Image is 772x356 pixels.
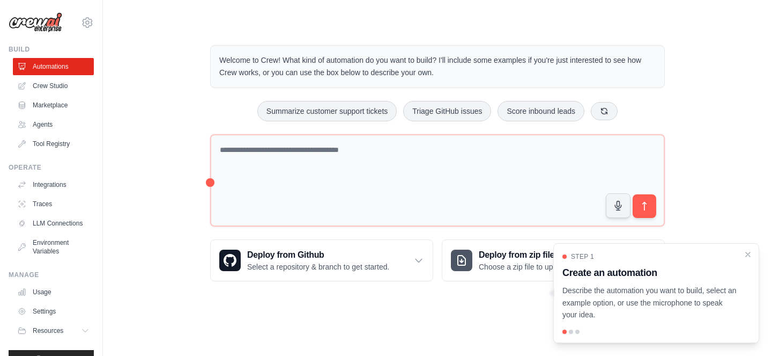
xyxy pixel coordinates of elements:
h3: Deploy from Github [247,249,389,261]
button: Close walkthrough [744,250,752,259]
img: Logo [9,12,62,33]
button: Summarize customer support tickets [257,101,397,121]
a: Traces [13,195,94,213]
p: Describe the automation you want to build, select an example option, or use the microphone to spe... [562,285,737,321]
p: Welcome to Crew! What kind of automation do you want to build? I'll include some examples if you'... [219,54,656,79]
a: Settings [13,303,94,320]
a: Tool Registry [13,135,94,152]
a: Marketplace [13,97,94,114]
a: Automations [13,58,94,75]
h3: Create an automation [562,265,737,280]
p: Select a repository & branch to get started. [247,261,389,272]
a: LLM Connections [13,215,94,232]
button: Score inbound leads [498,101,584,121]
a: Agents [13,116,94,133]
a: Crew Studio [13,77,94,95]
button: Resources [13,322,94,339]
div: Manage [9,271,94,279]
h3: Deploy from zip file [479,249,569,261]
div: Build [9,45,94,54]
div: Operate [9,163,94,172]
p: Choose a zip file to upload. [479,261,569,272]
a: Integrations [13,176,94,193]
button: Triage GitHub issues [403,101,491,121]
span: Resources [33,326,63,335]
span: Step 1 [571,252,594,261]
a: Environment Variables [13,234,94,260]
a: Usage [13,284,94,301]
